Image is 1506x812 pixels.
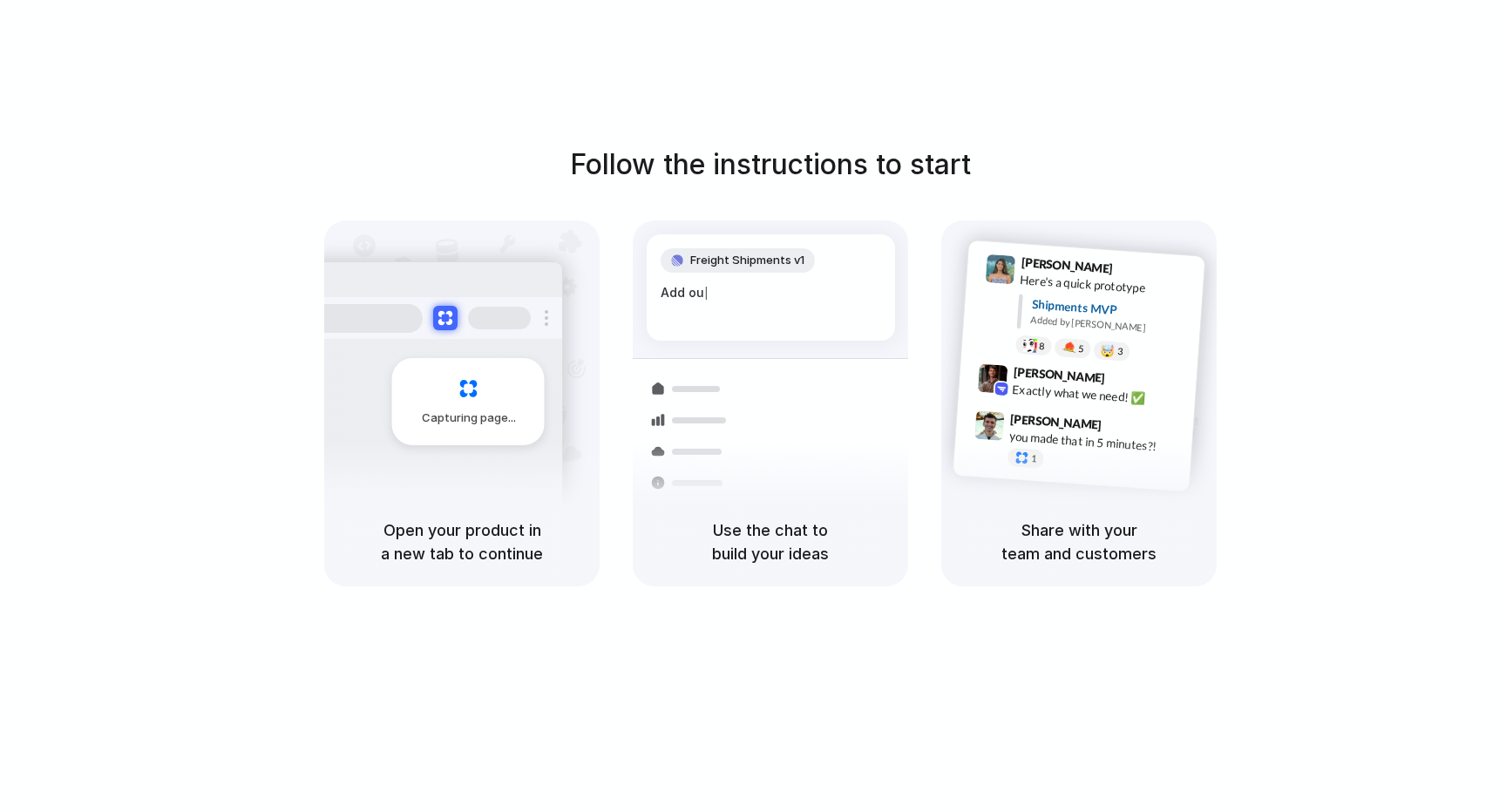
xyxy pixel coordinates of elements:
[690,252,804,269] span: Freight Shipments v1
[1010,409,1102,435] span: [PERSON_NAME]
[661,283,881,302] div: Add ou
[1030,313,1191,338] div: Added by [PERSON_NAME]
[1039,342,1045,351] span: 8
[1031,454,1037,464] span: 1
[422,409,519,427] span: Capturing page
[1101,345,1116,358] div: 🤯
[1117,347,1123,356] span: 3
[1012,381,1186,410] div: Exactly what we need! ✅
[345,518,579,565] h5: Open your product in a new tab to continue
[1110,371,1146,392] span: 9:42 AM
[704,286,709,300] span: |
[1031,295,1192,324] div: Shipments MVP
[962,518,1196,565] h5: Share with your team and customers
[1021,253,1113,278] span: [PERSON_NAME]
[570,144,971,186] h1: Follow the instructions to start
[1107,418,1143,439] span: 9:47 AM
[1008,428,1183,457] div: you made that in 5 minutes?!
[1078,344,1084,354] span: 5
[654,518,887,565] h5: Use the chat to build your ideas
[1020,271,1194,301] div: Here's a quick prototype
[1013,362,1105,388] span: [PERSON_NAME]
[1118,261,1154,282] span: 9:41 AM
